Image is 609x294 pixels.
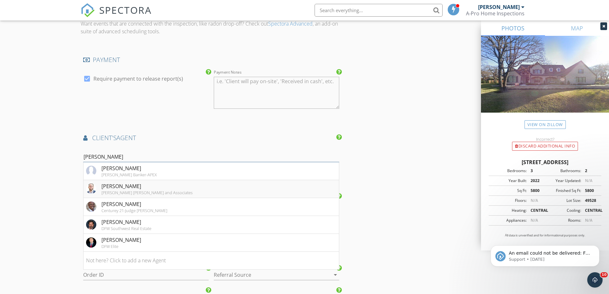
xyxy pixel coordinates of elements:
[101,172,157,177] div: [PERSON_NAME] Banker-APEX
[86,184,96,194] img: Thomas_Reilly.JPG
[491,178,527,184] div: Year Built:
[527,168,545,174] div: 3
[581,208,599,213] div: CENTRAL
[332,271,339,279] i: arrow_drop_down
[101,164,157,172] div: [PERSON_NAME]
[315,4,443,17] input: Search everything...
[81,3,95,17] img: The Best Home Inspection Software - Spectora
[512,142,578,151] div: Discard Additional info
[101,236,141,244] div: [PERSON_NAME]
[587,272,603,288] iframe: Intercom live chat
[92,133,116,142] span: client's
[489,158,601,166] div: [STREET_ADDRESS]
[545,198,581,203] div: Lot Size:
[86,202,96,212] img: jpeg
[545,168,581,174] div: Bathrooms:
[491,218,527,223] div: Appliances:
[545,218,581,223] div: Rooms:
[545,208,581,213] div: Cooling:
[478,4,520,10] div: [PERSON_NAME]
[83,134,340,142] h4: AGENT
[545,20,609,36] a: MAP
[86,219,96,230] img: jpeg
[531,218,538,223] span: N/A
[491,168,527,174] div: Bedrooms:
[268,20,313,27] a: Spectora Advanced
[81,9,152,22] a: SPECTORA
[101,226,151,231] div: DFW Southwest Real Estate
[527,178,545,184] div: 2022
[600,272,608,277] span: 10
[545,178,581,184] div: Year Updated:
[491,198,527,203] div: Floors:
[545,188,581,194] div: Finished Sq Ft:
[581,188,599,194] div: 5800
[86,237,96,248] img: jpeg
[481,36,609,128] img: streetview
[99,3,152,17] span: SPECTORA
[585,178,592,183] span: N/A
[101,182,193,190] div: [PERSON_NAME]
[481,232,609,277] iframe: Intercom notifications message
[527,208,545,213] div: CENTRAL
[581,168,599,174] div: 2
[101,190,193,195] div: [PERSON_NAME] [PERSON_NAME] and Associates
[481,137,609,142] div: Incorrect?
[491,208,527,213] div: Heating:
[86,166,96,176] img: missingagentphoto.jpg
[81,20,342,35] p: Want events that are connected with the inspection, like radon drop-off? Check out , an add-on su...
[527,188,545,194] div: 5800
[466,10,525,17] div: A-Pro Home Inspections
[525,120,566,129] a: View on Zillow
[84,252,339,270] li: Not here? Click to add a new Agent
[101,208,167,213] div: Centurey 21-Judge [PERSON_NAME]
[83,152,340,162] input: Search for an Agent
[481,20,545,36] a: PHOTOS
[585,218,592,223] span: N/A
[491,188,527,194] div: Sq Ft:
[101,218,151,226] div: [PERSON_NAME]
[101,244,141,249] div: DFW Elite
[581,198,599,203] div: 49528
[531,198,538,203] span: N/A
[93,75,183,82] label: Require payment to release report(s)
[101,200,167,208] div: [PERSON_NAME]
[83,56,340,64] h4: PAYMENT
